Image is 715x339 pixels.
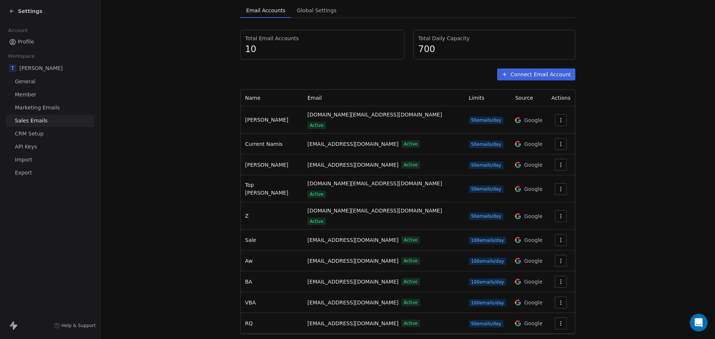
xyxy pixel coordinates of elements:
span: 50 emails/day [469,116,503,124]
span: Export [15,169,32,177]
span: Member [15,91,36,99]
span: 100 emails/day [469,278,506,286]
div: Close [131,3,144,16]
span: [EMAIL_ADDRESS][DOMAIN_NAME] [307,257,398,265]
span: Google [524,161,542,169]
span: [DOMAIN_NAME][EMAIL_ADDRESS][DOMAIN_NAME] [307,180,442,188]
span: [EMAIL_ADDRESS][DOMAIN_NAME] [307,278,398,286]
a: Settings [9,7,42,15]
span: 100 emails/day [469,237,506,244]
div: [DATE] [6,86,143,96]
span: BA [245,279,252,285]
span: API Keys [15,143,37,151]
span: Limits [469,95,484,101]
span: 100 emails/day [469,258,506,265]
span: T [9,64,16,72]
div: it's not fixed yet [95,217,137,224]
span: Sales Emails [15,117,48,125]
span: Total Email Accounts [245,35,400,42]
span: Aw [245,258,252,264]
span: Profile [18,38,34,46]
button: Send a message… [128,241,140,253]
span: Help & Support [61,323,96,329]
span: 50 emails/day [469,185,503,193]
span: Actions [552,95,571,101]
span: Active [307,218,325,225]
span: Import [15,156,32,164]
span: [PERSON_NAME] [245,162,288,168]
a: Export [6,167,94,179]
span: Z [245,213,249,219]
div: Please let me know if you have any questions, I will be happy to help! [12,61,116,76]
span: [EMAIL_ADDRESS][DOMAIN_NAME] [307,161,398,169]
span: Active [401,320,420,327]
span: Global Settings [294,5,340,16]
span: Active [401,257,420,265]
div: sorry for bothering you [71,96,143,112]
a: CRM Setup [6,128,94,140]
span: Active [401,161,420,169]
span: Sale [245,237,256,243]
span: Active [401,278,420,285]
span: Google [524,116,542,124]
span: Current Namis [245,141,283,147]
span: Active [401,140,420,148]
span: Google [524,278,542,285]
a: Marketing Emails [6,102,94,114]
span: Marketing Emails [15,104,60,112]
span: 10 [245,44,400,55]
span: Google [524,185,542,193]
button: Emoji picker [12,244,18,250]
h1: [PERSON_NAME] [36,4,85,9]
span: Email Accounts [243,5,288,16]
a: Sales Emails [6,115,94,127]
p: Active 12h ago [36,9,72,17]
button: Gif picker [23,244,29,250]
span: 700 [418,44,571,55]
div: sorry for bothering you [77,100,137,108]
span: Google [524,236,542,244]
img: Profile image for Harinder [21,4,33,16]
span: [EMAIL_ADDRESS][DOMAIN_NAME] [307,236,398,244]
a: Help & Support [54,323,96,329]
a: Member [6,89,94,101]
span: Settings [18,7,42,15]
span: VBA [245,300,256,306]
span: 50 emails/day [469,320,503,327]
span: Email [307,95,322,101]
span: Google [524,320,542,327]
iframe: To enrich screen reader interactions, please activate Accessibility in Grammarly extension settings [690,314,708,332]
a: API Keys [6,141,94,153]
span: [EMAIL_ADDRESS][DOMAIN_NAME] [307,299,398,307]
span: Google [524,212,542,220]
textarea: Message… [6,228,143,241]
span: Total Daily Capacity [418,35,571,42]
span: Source [515,95,533,101]
span: [PERSON_NAME] [19,64,63,72]
button: Connect Email Account [497,68,575,80]
span: 50 emails/day [469,212,503,220]
span: Google [524,140,542,148]
span: Workspace [5,51,38,62]
span: [PERSON_NAME] [245,117,288,123]
span: CRM Setup [15,130,44,138]
span: [EMAIL_ADDRESS][DOMAIN_NAME] [307,140,398,148]
span: RQ [245,320,253,326]
span: 100 emails/day [469,299,506,307]
span: [DOMAIN_NAME][EMAIL_ADDRESS][DOMAIN_NAME] [307,111,442,119]
a: Profile [6,36,94,48]
div: tin says… [6,96,143,113]
button: Home [117,3,131,17]
span: Google [524,299,542,306]
span: Active [307,191,325,198]
span: [EMAIL_ADDRESS][DOMAIN_NAME] [307,320,398,327]
a: General [6,76,94,88]
span: Active [401,236,420,244]
span: Account [5,25,31,36]
span: Top [PERSON_NAME] [245,182,288,196]
span: 50 emails/day [469,141,503,148]
button: go back [5,3,19,17]
a: Import [6,154,94,166]
span: [DOMAIN_NAME][EMAIL_ADDRESS][DOMAIN_NAME] [307,207,442,215]
span: 50 emails/day [469,161,503,169]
